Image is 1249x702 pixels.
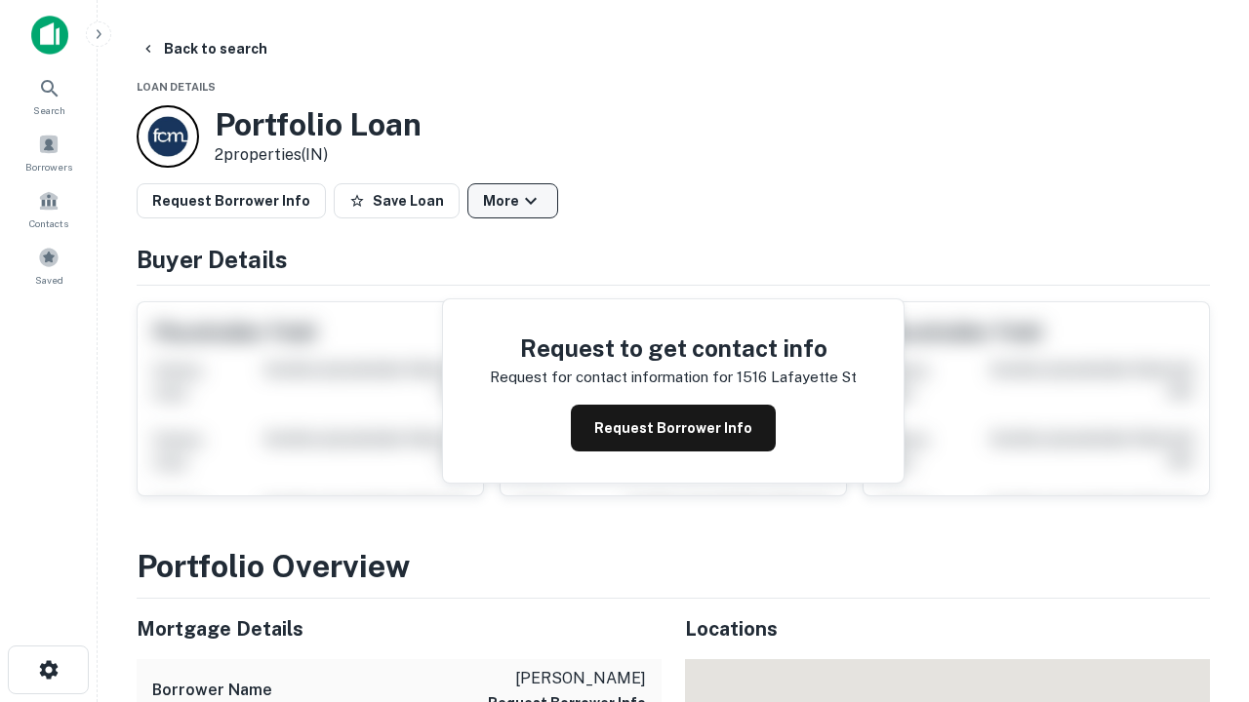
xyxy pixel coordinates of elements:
p: Request for contact information for [490,366,733,389]
button: Back to search [133,31,275,66]
h5: Locations [685,614,1210,643]
span: Search [33,102,65,118]
button: Request Borrower Info [137,183,326,218]
button: More [467,183,558,218]
h4: Buyer Details [137,242,1210,277]
h4: Request to get contact info [490,331,857,366]
img: capitalize-icon.png [31,16,68,55]
span: Borrowers [25,159,72,175]
h3: Portfolio Overview [137,543,1210,590]
p: 1516 lafayette st [737,366,857,389]
span: Saved [35,272,63,288]
h3: Portfolio Loan [215,106,422,143]
a: Borrowers [6,126,92,178]
a: Contacts [6,182,92,235]
p: [PERSON_NAME] [488,667,646,690]
h5: Mortgage Details [137,614,662,643]
h6: Borrower Name [152,679,272,702]
iframe: Chat Widget [1151,484,1249,577]
span: Contacts [29,215,68,231]
button: Save Loan [334,183,460,218]
button: Request Borrower Info [571,405,776,451]
span: Loan Details [137,81,216,93]
a: Saved [6,239,92,292]
a: Search [6,69,92,122]
p: 2 properties (IN) [215,143,422,167]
